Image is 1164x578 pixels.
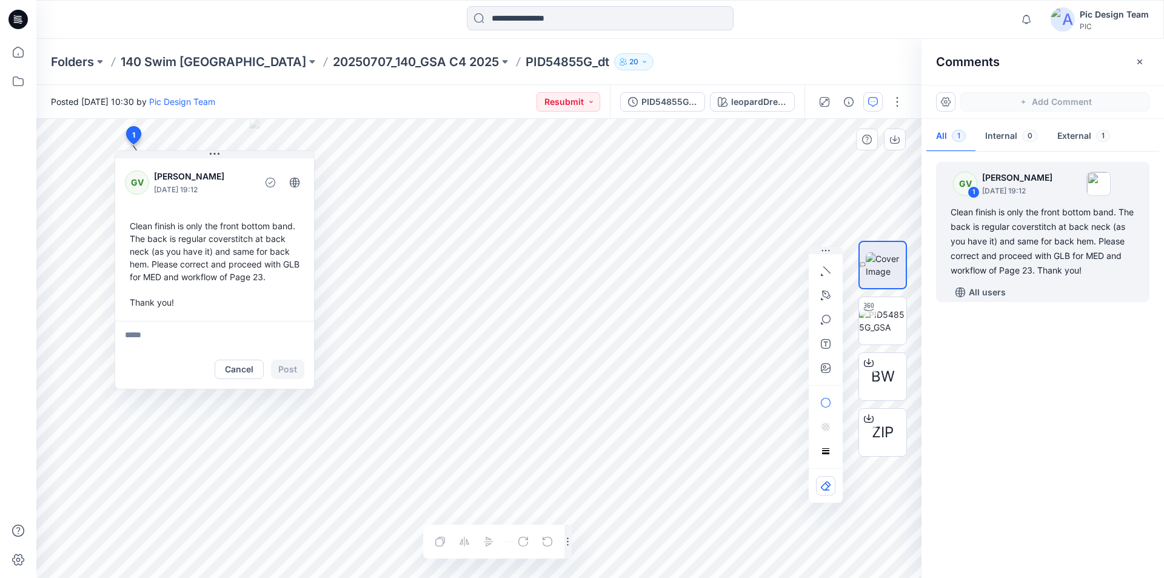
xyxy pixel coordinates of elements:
span: Posted [DATE] 10:30 by [51,95,215,108]
img: PID54855G_GSA [859,308,906,334]
p: [DATE] 19:12 [154,184,253,196]
a: Folders [51,53,94,70]
div: GV [953,172,977,196]
button: Add Comment [960,92,1149,112]
p: All users [969,285,1006,300]
div: PID54855G_GSA_V2 [641,95,697,109]
p: PID54855G_dt [526,53,609,70]
button: leopardDreams [710,92,795,112]
button: Details [839,92,858,112]
div: 1 [968,186,980,198]
p: [PERSON_NAME] [982,170,1052,185]
span: 1 [952,130,966,142]
div: leopardDreams [731,95,787,109]
h2: Comments [936,55,1000,69]
button: Internal [975,121,1048,152]
img: avatar [1051,7,1075,32]
img: Cover Image [866,252,906,278]
p: [DATE] 19:12 [982,185,1052,197]
a: 20250707_140_GSA C4 2025 [333,53,499,70]
button: All users [951,283,1011,302]
div: Pic Design Team [1080,7,1149,22]
a: Pic Design Team [149,96,215,107]
button: External [1048,121,1120,152]
span: ZIP [872,422,894,443]
p: 20 [629,55,638,69]
span: 0 [1022,130,1038,142]
button: All [926,121,975,152]
span: 1 [132,130,135,141]
div: PIC [1080,22,1149,31]
button: Cancel [215,360,264,379]
div: Clean finish is only the front bottom band. The back is regular coverstitch at back neck (as you ... [125,215,304,314]
p: [PERSON_NAME] [154,169,253,184]
span: 1 [1096,130,1110,142]
div: Clean finish is only the front bottom band. The back is regular coverstitch at back neck (as you ... [951,205,1135,278]
button: PID54855G_GSA_V2 [620,92,705,112]
button: 20 [614,53,654,70]
a: 140 Swim [GEOGRAPHIC_DATA] [121,53,306,70]
div: GV [125,170,149,195]
span: BW [871,366,895,388]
